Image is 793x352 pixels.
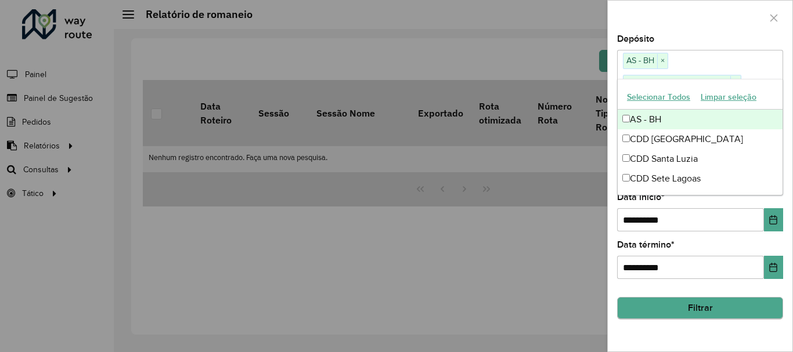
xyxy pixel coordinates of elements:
[617,32,654,46] label: Depósito
[657,54,668,68] span: ×
[622,88,695,106] button: Selecionar Todos
[618,110,783,129] div: AS - BH
[695,88,762,106] button: Limpar seleção
[617,238,675,252] label: Data término
[764,256,783,279] button: Choose Date
[617,297,783,319] button: Filtrar
[623,53,657,67] span: AS - BH
[617,190,665,204] label: Data início
[764,208,783,231] button: Choose Date
[730,76,741,90] span: ×
[617,79,783,195] ng-dropdown-panel: Options list
[618,129,783,149] div: CDD [GEOGRAPHIC_DATA]
[618,149,783,169] div: CDD Santa Luzia
[623,75,730,89] span: CDD [GEOGRAPHIC_DATA]
[618,169,783,188] div: CDD Sete Lagoas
